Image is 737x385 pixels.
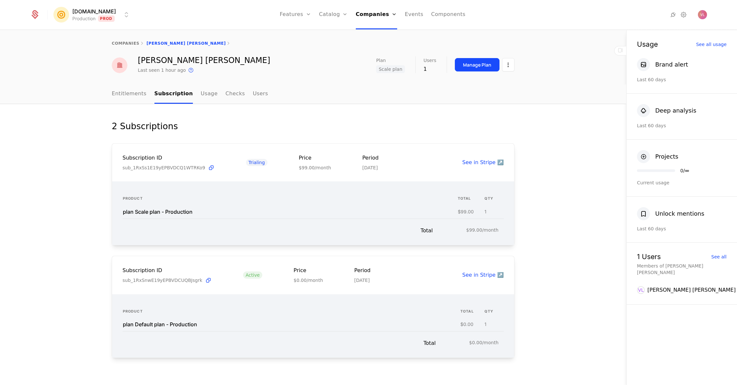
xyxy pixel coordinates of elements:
[53,7,69,23] img: Mention.click
[462,159,504,165] a: See in Stripe ↗️
[466,227,499,233] span: $99.00/month
[112,57,127,73] img: Vladyslav Len
[424,65,436,73] div: 1
[138,56,270,64] div: [PERSON_NAME] [PERSON_NAME]
[637,253,661,260] div: 1 Users
[637,225,727,232] div: Last 60 days
[138,67,186,73] div: Last seen 1 hour ago
[123,209,193,214] div: plan Scale plan - Production
[458,209,474,214] div: $99.00
[123,164,205,171] span: sub_1RxSs1E19yEPBVDCQ1WTRKo9
[647,286,736,294] div: [PERSON_NAME] [PERSON_NAME]
[112,120,178,133] div: 2 Subscriptions
[154,85,193,104] a: Subscription
[455,58,499,71] button: Manage Plan
[637,76,727,83] div: Last 60 days
[637,207,704,220] button: Unlock mentions
[637,41,658,48] div: Usage
[123,267,212,274] div: Subscription ID
[421,227,466,235] span: Total
[460,322,473,327] div: $0.00
[637,286,645,294] div: VL
[362,154,379,162] div: Period
[123,154,215,162] div: Subscription ID
[112,41,139,46] a: companies
[680,168,689,173] div: 0 / ∞
[655,60,688,69] div: Brand alert
[123,192,457,205] th: Product
[112,85,268,104] ul: Choose Sub Page
[72,8,116,15] span: [DOMAIN_NAME]
[698,10,707,19] img: Vlad Len
[484,322,486,327] div: 1
[637,58,688,71] button: Brand alert
[123,305,460,318] th: Product
[637,263,727,276] div: Members of [PERSON_NAME] [PERSON_NAME]
[637,104,696,117] button: Deep analysis
[376,65,405,73] span: Scale plan
[460,305,484,318] th: total
[294,277,323,284] div: $0.00/month
[484,305,504,318] th: QTY
[225,85,245,104] a: Checks
[698,10,707,19] button: Open user button
[55,8,130,22] button: Select environment
[457,192,484,205] th: total
[72,15,95,22] div: Production
[123,277,202,284] span: sub_1RxSnwE19yEPBVDCUQBJsgrk
[637,179,727,186] div: Current usage
[462,272,504,278] a: See in Stripe ↗️
[123,322,197,327] div: plan Default plan - Production
[376,58,386,63] span: Plan
[424,58,436,63] span: Users
[201,85,218,104] a: Usage
[299,154,331,162] div: Price
[112,85,514,104] nav: Main
[354,277,370,284] div: [DATE]
[655,106,696,115] div: Deep analysis
[424,339,469,347] span: Total
[484,192,504,205] th: QTY
[294,267,323,274] div: Price
[680,11,687,19] a: Settings
[669,11,677,19] a: Integrations
[354,267,370,274] div: Period
[469,339,499,346] span: $0.00/month
[299,164,331,171] div: $99.00/month
[463,62,491,68] div: Manage Plan
[696,42,727,47] div: See all usage
[243,271,262,279] span: Active
[112,85,147,104] a: Entitlements
[98,15,115,22] span: Prod
[502,58,514,71] button: Select action
[484,209,486,214] div: 1
[246,159,267,166] span: Trialing
[655,152,678,161] div: Projects
[655,209,704,218] div: Unlock mentions
[637,150,678,163] button: Projects
[362,164,379,171] div: [DATE]
[711,254,727,259] div: See all
[253,85,268,104] a: Users
[637,122,727,129] div: Last 60 days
